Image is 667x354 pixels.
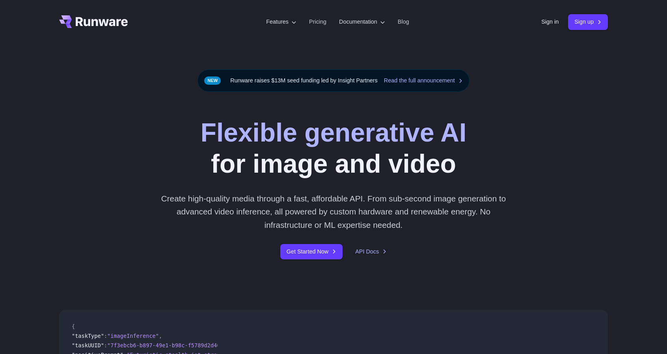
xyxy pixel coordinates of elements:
[107,333,159,339] span: "imageInference"
[158,192,509,231] p: Create high-quality media through a fast, affordable API. From sub-second image generation to adv...
[568,14,608,30] a: Sign up
[355,247,387,256] a: API Docs
[266,17,296,26] label: Features
[201,118,466,147] strong: Flexible generative AI
[72,323,75,330] span: {
[104,333,107,339] span: :
[384,76,463,85] a: Read the full announcement
[398,17,409,26] a: Blog
[201,117,466,179] h1: for image and video
[339,17,385,26] label: Documentation
[104,342,107,348] span: :
[280,244,343,259] a: Get Started Now
[72,333,104,339] span: "taskType"
[159,333,162,339] span: ,
[107,342,230,348] span: "7f3ebcb6-b897-49e1-b98c-f5789d2d40d7"
[72,342,104,348] span: "taskUUID"
[59,15,128,28] a: Go to /
[197,69,470,92] div: Runware raises $13M seed funding led by Insight Partners
[541,17,559,26] a: Sign in
[309,17,326,26] a: Pricing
